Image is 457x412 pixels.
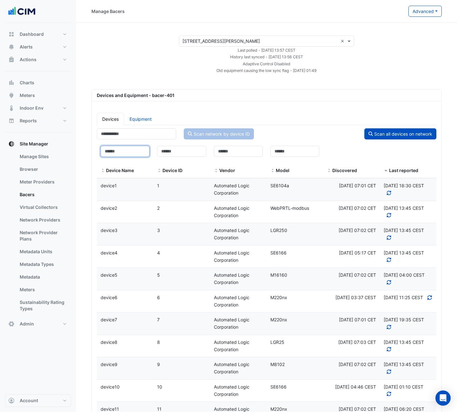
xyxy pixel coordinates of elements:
span: Device ID [162,168,182,173]
span: 6 [157,295,160,300]
app-icon: Reports [8,118,15,124]
app-icon: Meters [8,92,15,99]
button: Account [5,394,71,407]
span: M16160 [270,272,287,278]
a: Metadata Units [15,245,71,258]
span: Automated Logic Corporation [214,250,249,263]
a: Refresh [386,324,392,330]
span: Automated Logic Corporation [214,384,249,397]
span: device11 [101,406,119,412]
a: Refresh [386,369,392,374]
span: M220nx [270,317,287,322]
span: Site Manager [20,141,48,147]
span: Alerts [20,44,33,50]
span: Reports [20,118,37,124]
span: Automated Logic Corporation [214,183,249,196]
div: Site Manager [5,150,71,318]
span: Wed 28-Oct-2020 17:02 AEDT [339,228,376,233]
span: device2 [101,205,117,211]
div: Devices and Equipment - bacer-401 [93,92,440,99]
span: Device Name [101,168,105,173]
span: Model [270,168,275,173]
span: Account [20,397,38,404]
span: Admin [20,321,34,327]
span: Last reported [384,168,388,173]
button: Reports [5,114,71,127]
a: Refresh [386,347,392,352]
a: Meters [15,283,71,296]
span: Discovered at [384,250,424,255]
span: device5 [101,272,117,278]
span: Discovered [327,168,331,173]
small: Adaptive Control Disabled [243,61,290,66]
span: 10 [157,384,162,389]
a: Sustainability Rating Types [15,296,71,315]
small: Sun 12-Oct-2025 22:57 AEDT [238,48,295,53]
a: Manage Sites [15,150,71,163]
a: Refresh [427,295,433,300]
a: Devices [97,113,124,125]
span: Automated Logic Corporation [214,339,249,352]
app-icon: Dashboard [8,31,15,37]
span: Wed 28-Oct-2020 17:01 AEDT [339,317,376,322]
span: Discovered at [384,406,424,412]
app-icon: Admin [8,321,15,327]
span: Discovered at [384,205,424,211]
span: M220nx [270,406,287,412]
a: Equipment [124,113,157,125]
a: Refresh [386,235,392,240]
span: Automated Logic Corporation [214,228,249,240]
span: 9 [157,362,160,367]
a: Network Providers [15,214,71,226]
span: Dashboard [20,31,44,37]
span: Thu 19-Sep-2024 12:46 AEST [335,384,376,389]
small: Old equipment causing the low sync flag [216,68,289,73]
span: 4 [157,250,160,255]
a: Browser [15,163,71,176]
button: Alerts [5,41,71,53]
span: M220nx [270,295,287,300]
span: 3 [157,228,160,233]
span: 1 [157,183,159,188]
span: Discovered at [384,272,425,278]
span: SE6104a [270,183,289,188]
span: 2 [157,205,160,211]
span: Device Name [106,168,134,173]
div: Open Intercom Messenger [435,390,451,406]
span: Discovered [332,168,357,173]
span: device7 [101,317,117,322]
small: - [DATE] 01:49 [290,68,317,73]
span: Discovered at [384,362,424,367]
span: Indoor Env [20,105,43,111]
a: Refresh [386,213,392,218]
span: LGR25 [270,339,284,345]
span: Vendor [219,168,235,173]
span: WebPRTL-modbus [270,205,309,211]
span: M8102 [270,362,285,367]
button: Advanced [408,6,442,17]
span: device3 [101,228,117,233]
span: Automated Logic Corporation [214,205,249,218]
span: Device ID [157,168,162,173]
span: Wed 28-Oct-2020 17:02 AEDT [339,272,376,278]
span: Discovered at [384,339,424,345]
span: Wed 28-Oct-2020 17:01 AEDT [339,183,376,188]
app-icon: Alerts [8,44,15,50]
span: Automated Logic Corporation [214,272,249,285]
button: Charts [5,76,71,89]
span: SE6166 [270,384,287,389]
span: Automated Logic Corporation [214,362,249,374]
button: Dashboard [5,28,71,41]
a: Refresh [386,280,392,285]
button: Indoor Env [5,102,71,114]
span: LGR250 [270,228,287,233]
span: Wed 28-Oct-2020 17:02 AEDT [339,406,376,412]
button: Scan all devices on network [364,128,436,139]
span: Discovered at [384,317,424,322]
a: Bacers [15,188,71,201]
span: device8 [101,339,117,345]
a: Metadata Types [15,258,71,271]
button: Actions [5,53,71,66]
app-icon: Charts [8,80,15,86]
app-icon: Site Manager [8,141,15,147]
